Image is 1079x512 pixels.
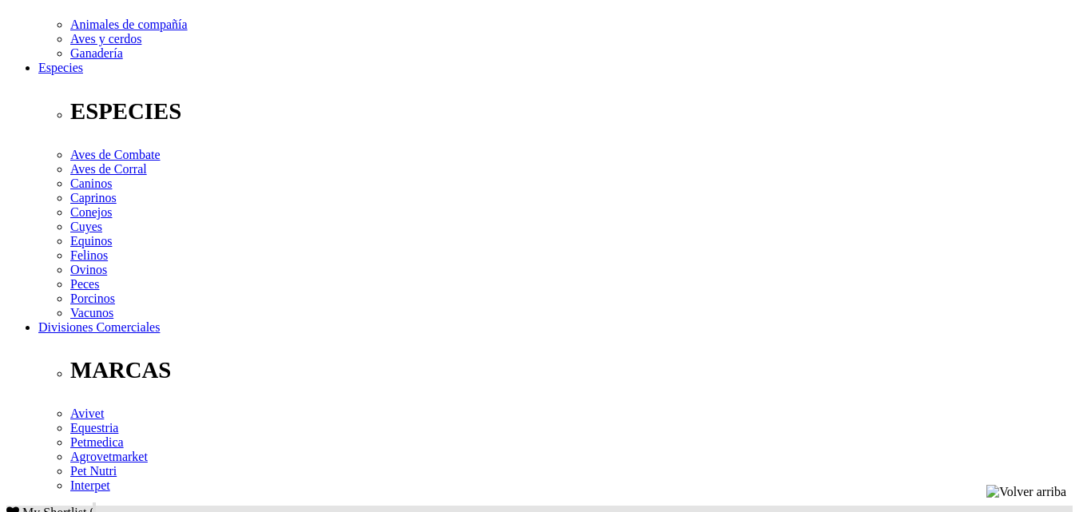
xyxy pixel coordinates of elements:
[70,98,1073,125] p: ESPECIES
[70,248,108,262] a: Felinos
[986,485,1066,499] img: Volver arriba
[70,162,147,176] a: Aves de Corral
[70,191,117,204] a: Caprinos
[70,306,113,320] a: Vacunos
[70,263,107,276] a: Ovinos
[70,234,112,248] a: Equinos
[70,46,123,60] a: Ganadería
[70,18,188,31] a: Animales de compañía
[8,339,276,504] iframe: Brevo live chat
[70,277,99,291] a: Peces
[70,148,161,161] a: Aves de Combate
[70,292,115,305] a: Porcinos
[70,32,141,46] a: Aves y cerdos
[70,220,102,233] a: Cuyes
[38,320,160,334] a: Divisiones Comerciales
[38,61,83,74] a: Especies
[70,177,112,190] a: Caninos
[70,357,1073,383] p: MARCAS
[70,205,112,219] a: Conejos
